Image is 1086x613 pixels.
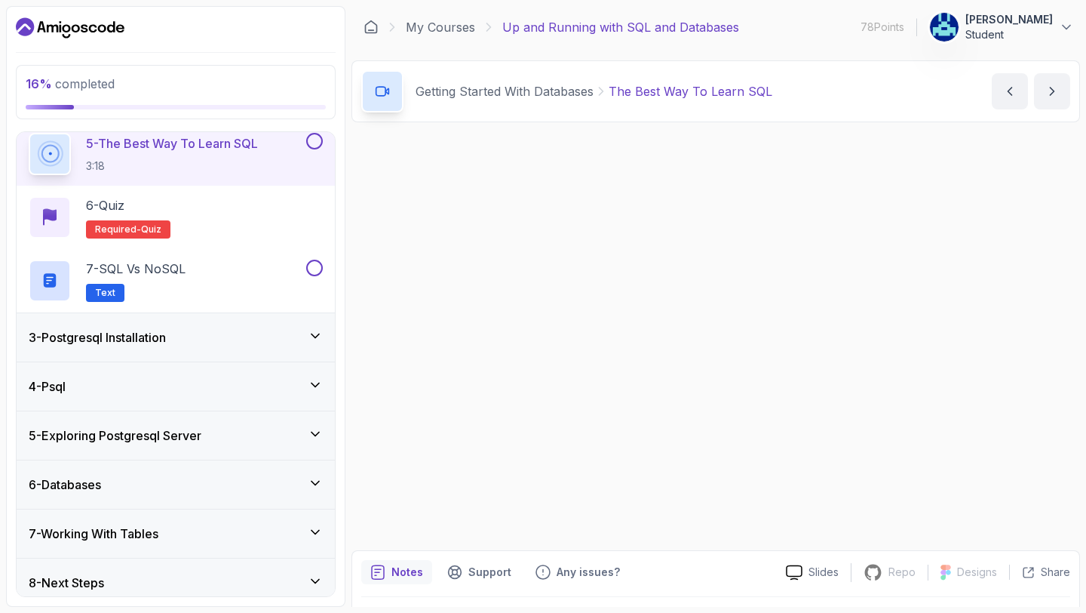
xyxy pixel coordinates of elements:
[364,20,379,35] a: Dashboard
[29,427,201,445] h3: 5 - Exploring Postgresql Server
[29,133,323,175] button: 5-The Best Way To Learn SQL3:18
[557,565,620,580] p: Any issues?
[29,525,158,543] h3: 7 - Working With Tables
[957,565,997,580] p: Designs
[1009,565,1070,580] button: Share
[29,377,66,396] h3: 4 - Psql
[406,18,475,36] a: My Courses
[17,411,335,460] button: 5-Exploring Postgresql Server
[17,510,335,558] button: 7-Working With Tables
[26,76,115,91] span: completed
[992,73,1028,109] button: previous content
[391,565,423,580] p: Notes
[861,20,904,35] p: 78 Points
[888,565,916,580] p: Repo
[609,82,772,100] p: The Best Way To Learn SQL
[929,12,1074,42] button: user profile image[PERSON_NAME]Student
[86,260,186,278] p: 7 - SQL vs NoSQL
[965,12,1053,27] p: [PERSON_NAME]
[95,223,141,236] span: Required-
[29,574,104,592] h3: 8 - Next Steps
[86,196,124,214] p: 6 - Quiz
[17,362,335,411] button: 4-Psql
[438,560,520,584] button: Support button
[29,196,323,239] button: 6-QuizRequired-quiz
[86,159,258,174] p: 3:18
[29,328,166,347] h3: 3 - Postgresql Installation
[17,559,335,607] button: 8-Next Steps
[808,565,839,580] p: Slides
[1034,73,1070,109] button: next content
[141,223,161,236] span: quiz
[86,134,258,152] p: 5 - The Best Way To Learn SQL
[29,476,101,494] h3: 6 - Databases
[930,13,959,42] img: user profile image
[95,287,115,299] span: Text
[502,18,739,36] p: Up and Running with SQL and Databases
[361,560,432,584] button: notes button
[17,461,335,509] button: 6-Databases
[29,260,323,302] button: 7-SQL vs NoSQLText
[26,76,52,91] span: 16 %
[16,16,124,40] a: Dashboard
[468,565,511,580] p: Support
[17,313,335,362] button: 3-Postgresql Installation
[1041,565,1070,580] p: Share
[965,27,1053,42] p: Student
[526,560,629,584] button: Feedback button
[416,82,594,100] p: Getting Started With Databases
[774,565,851,581] a: Slides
